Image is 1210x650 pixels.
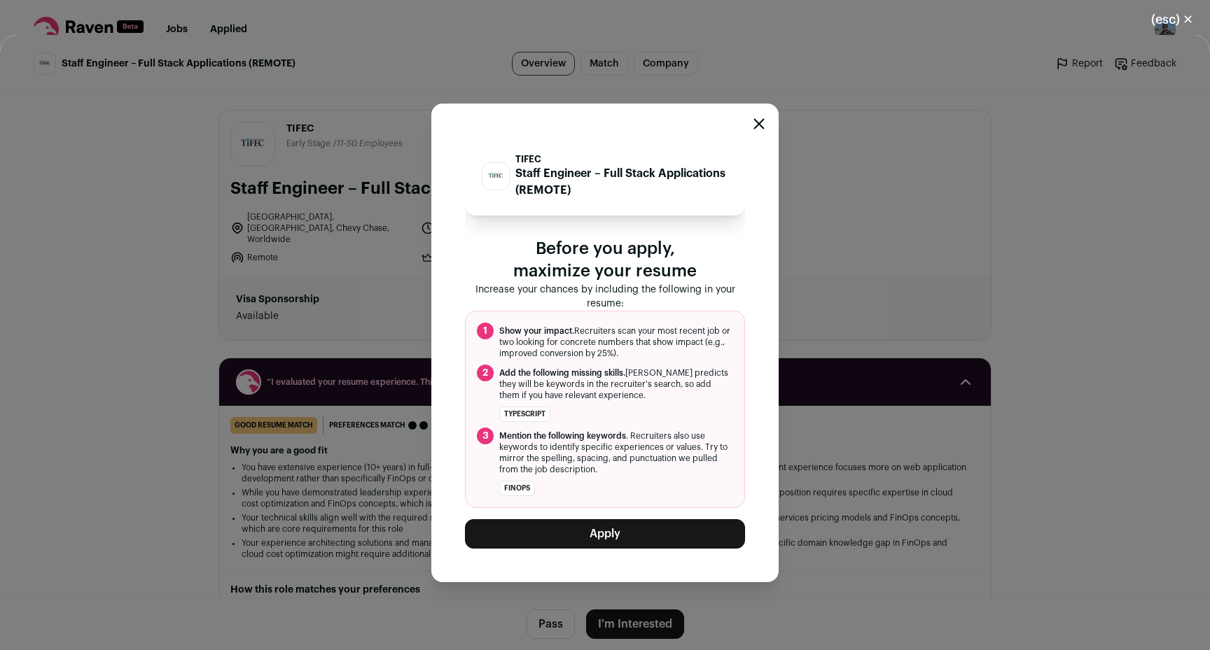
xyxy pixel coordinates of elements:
[499,325,733,359] span: Recruiters scan your most recent job or two looking for concrete numbers that show impact (e.g., ...
[477,428,494,444] span: 3
[499,369,625,377] span: Add the following missing skills.
[499,481,535,496] li: FinOps
[465,519,745,549] button: Apply
[499,430,733,475] span: . Recruiters also use keywords to identify specific experiences or values. Try to mirror the spel...
[499,367,733,401] span: [PERSON_NAME] predicts they will be keywords in the recruiter's search, so add them if you have r...
[515,165,728,199] p: Staff Engineer – Full Stack Applications (REMOTE)
[482,163,509,190] img: 1bed34e9a7ad1f5e209559f65fd51d1a42f3522dafe3eea08c5e904d6a2faa38
[1134,4,1210,35] button: Close modal
[499,432,626,440] span: Mention the following keywords
[477,365,494,381] span: 2
[465,283,745,311] p: Increase your chances by including the following in your resume:
[477,323,494,339] span: 1
[465,238,745,283] p: Before you apply, maximize your resume
[515,154,728,165] p: TIFEC
[753,118,765,129] button: Close modal
[499,327,574,335] span: Show your impact.
[499,407,550,422] li: TypeScript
